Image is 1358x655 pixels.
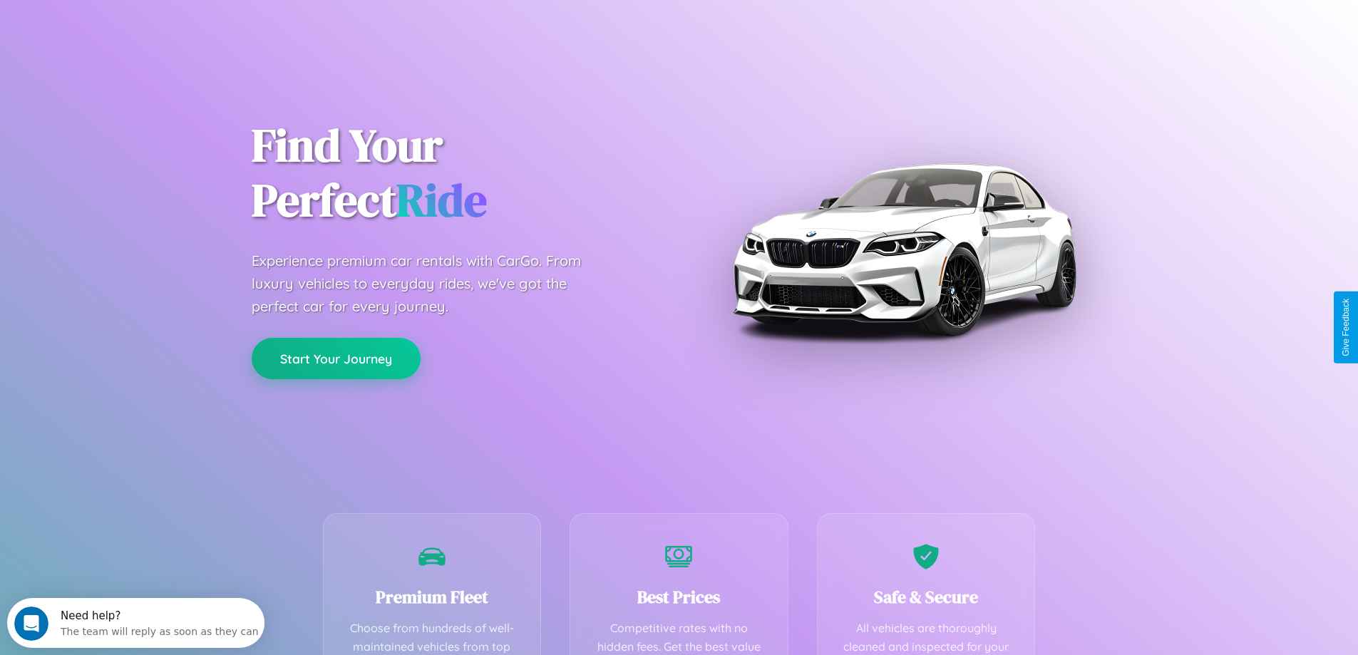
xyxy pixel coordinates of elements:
span: Ride [396,169,487,231]
h3: Best Prices [592,585,766,609]
h3: Premium Fleet [345,585,520,609]
iframe: Intercom live chat [14,607,48,641]
div: Give Feedback [1341,299,1351,356]
div: The team will reply as soon as they can [53,24,252,38]
button: Start Your Journey [252,338,421,379]
iframe: Intercom live chat discovery launcher [7,598,264,648]
img: Premium BMW car rental vehicle [726,71,1082,428]
p: Experience premium car rentals with CarGo. From luxury vehicles to everyday rides, we've got the ... [252,249,608,318]
h1: Find Your Perfect [252,118,658,228]
div: Open Intercom Messenger [6,6,265,45]
div: Need help? [53,12,252,24]
h3: Safe & Secure [839,585,1014,609]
